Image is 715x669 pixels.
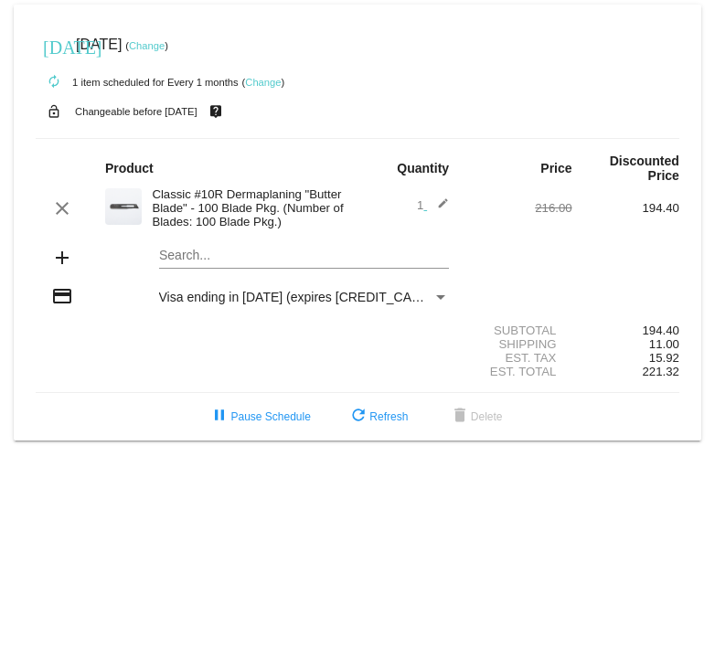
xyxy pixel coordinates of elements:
div: Est. Tax [464,351,571,365]
span: 1 [417,198,449,212]
mat-icon: lock_open [43,100,65,123]
small: ( ) [242,77,285,88]
strong: Discounted Price [610,154,679,183]
img: 58.png [105,188,142,225]
mat-icon: live_help [205,100,227,123]
div: 194.40 [572,201,679,215]
mat-icon: clear [51,197,73,219]
strong: Product [105,161,154,175]
mat-icon: edit [427,197,449,219]
small: ( ) [125,40,168,51]
mat-icon: autorenew [43,71,65,93]
span: 221.32 [643,365,679,378]
a: Change [245,77,281,88]
div: 216.00 [464,201,571,215]
span: Visa ending in [DATE] (expires [CREDIT_CARD_DATA]) [159,290,477,304]
span: Refresh [347,410,408,423]
span: Pause Schedule [208,410,310,423]
mat-select: Payment Method [159,290,450,304]
button: Pause Schedule [194,400,325,433]
button: Delete [434,400,518,433]
mat-icon: credit_card [51,285,73,307]
input: Search... [159,249,450,263]
div: Est. Total [464,365,571,378]
mat-icon: delete [449,406,471,428]
a: Change [129,40,165,51]
mat-icon: refresh [347,406,369,428]
div: Classic #10R Dermaplaning "Butter Blade" - 100 Blade Pkg. (Number of Blades: 100 Blade Pkg.) [143,187,357,228]
span: 11.00 [649,337,679,351]
span: Delete [449,410,503,423]
strong: Price [540,161,571,175]
div: Subtotal [464,324,571,337]
small: 1 item scheduled for Every 1 months [36,77,239,88]
span: 15.92 [649,351,679,365]
button: Refresh [333,400,422,433]
mat-icon: pause [208,406,230,428]
strong: Quantity [397,161,449,175]
small: Changeable before [DATE] [75,106,197,117]
mat-icon: [DATE] [43,35,65,57]
div: 194.40 [572,324,679,337]
div: Shipping [464,337,571,351]
mat-icon: add [51,247,73,269]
